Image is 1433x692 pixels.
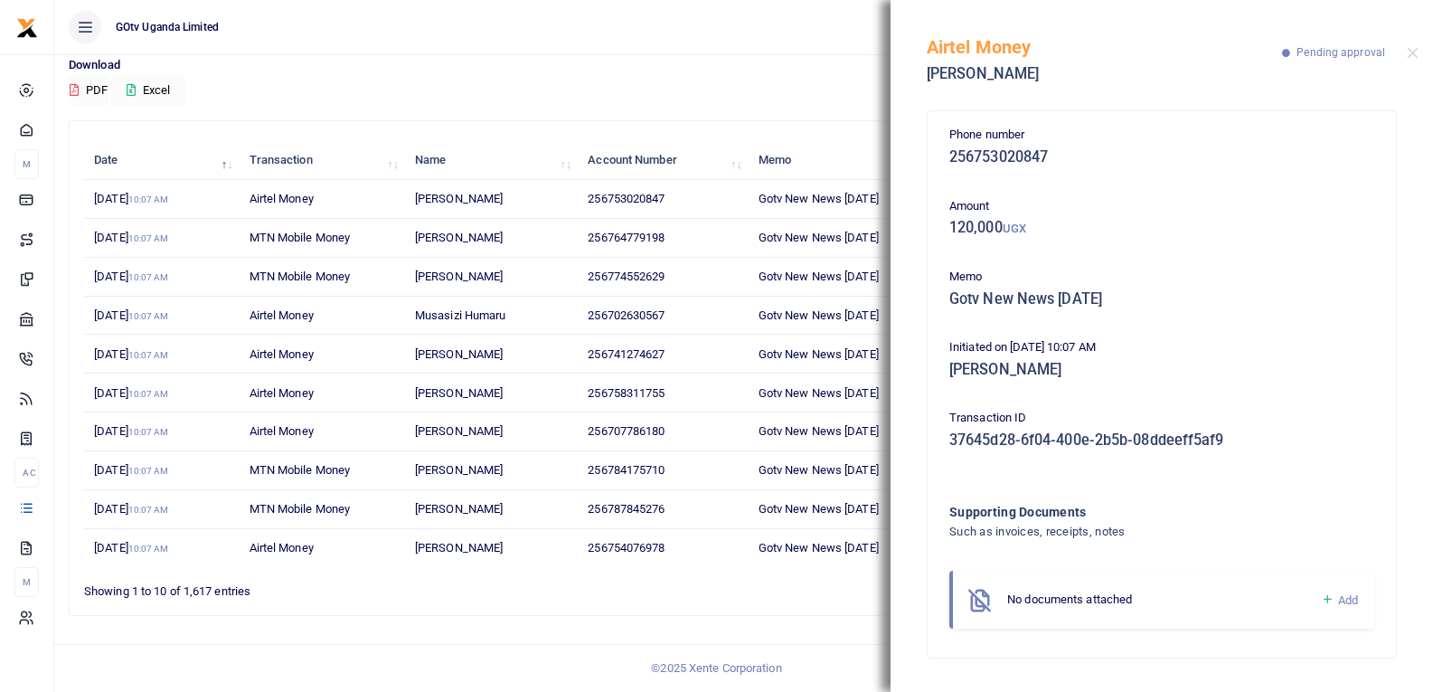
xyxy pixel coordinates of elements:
span: [PERSON_NAME] [415,541,503,555]
span: Gotv New News [DATE] [759,424,879,438]
h4: Supporting Documents [949,502,1301,522]
small: 10:07 AM [128,544,169,554]
span: [DATE] [94,347,168,361]
span: 256784175710 [588,463,665,477]
span: 256764779198 [588,231,665,244]
span: [DATE] [94,463,168,477]
small: 10:07 AM [128,194,169,204]
span: Gotv New News [DATE] [759,541,879,555]
th: Transaction: activate to sort column ascending [239,141,404,180]
button: Close [1407,47,1419,59]
span: [DATE] [94,386,168,400]
span: Musasizi Humaru [415,308,506,322]
span: MTN Mobile Money [250,502,351,516]
small: 10:07 AM [128,427,169,437]
li: Ac [14,458,39,488]
span: [PERSON_NAME] [415,192,503,205]
span: Airtel Money [250,308,314,322]
span: 256758311755 [588,386,665,400]
p: Initiated on [DATE] 10:07 AM [949,338,1374,357]
span: [PERSON_NAME] [415,502,503,516]
small: UGX [1003,222,1026,235]
span: Gotv New News [DATE] [759,347,879,361]
th: Date: activate to sort column descending [84,141,239,180]
span: [DATE] [94,308,168,322]
small: 10:07 AM [128,350,169,360]
th: Account Number: activate to sort column ascending [578,141,748,180]
span: Add [1338,593,1358,607]
span: [PERSON_NAME] [415,347,503,361]
h5: 37645d28-6f04-400e-2b5b-08ddeeff5af9 [949,431,1374,450]
span: [PERSON_NAME] [415,231,503,244]
span: [PERSON_NAME] [415,463,503,477]
span: [PERSON_NAME] [415,386,503,400]
span: [DATE] [94,192,168,205]
span: 256707786180 [588,424,665,438]
span: Airtel Money [250,347,314,361]
span: Airtel Money [250,386,314,400]
span: 256702630567 [588,308,665,322]
div: Showing 1 to 10 of 1,617 entries [84,573,627,601]
span: Airtel Money [250,541,314,555]
span: 256774552629 [588,270,665,283]
a: logo-small logo-large logo-large [16,20,38,33]
span: Gotv New News [DATE] [759,192,879,205]
span: No documents attached [1007,592,1132,606]
span: 256753020847 [588,192,665,205]
span: Gotv New News [DATE] [759,231,879,244]
span: Gotv New News [DATE] [759,270,879,283]
span: Gotv New News [DATE] [759,502,879,516]
span: 256787845276 [588,502,665,516]
h5: [PERSON_NAME] [949,361,1374,379]
span: Airtel Money [250,424,314,438]
p: Memo [949,268,1374,287]
p: Download [69,56,1419,75]
span: [DATE] [94,270,168,283]
h5: [PERSON_NAME] [927,65,1282,83]
span: GOtv Uganda Limited [108,19,226,35]
button: Excel [111,75,185,106]
th: Memo: activate to sort column ascending [749,141,942,180]
span: [DATE] [94,502,168,516]
small: 10:07 AM [128,505,169,515]
span: Pending approval [1296,46,1385,59]
h5: 120,000 [949,219,1374,237]
span: Gotv New News [DATE] [759,308,879,322]
small: 10:07 AM [128,389,169,399]
p: Amount [949,197,1374,216]
h5: Airtel Money [927,36,1282,58]
p: Phone number [949,126,1374,145]
span: MTN Mobile Money [250,463,351,477]
h4: Such as invoices, receipts, notes [949,522,1301,542]
span: 256741274627 [588,347,665,361]
small: 10:07 AM [128,466,169,476]
span: Gotv New News [DATE] [759,463,879,477]
p: Transaction ID [949,409,1374,428]
h5: Gotv New News [DATE] [949,290,1374,308]
small: 10:07 AM [128,233,169,243]
th: Name: activate to sort column ascending [405,141,578,180]
span: [PERSON_NAME] [415,424,503,438]
span: [PERSON_NAME] [415,270,503,283]
span: [DATE] [94,231,168,244]
img: logo-small [16,17,38,39]
span: [DATE] [94,541,168,555]
span: MTN Mobile Money [250,270,351,283]
small: 10:07 AM [128,311,169,321]
span: 256754076978 [588,541,665,555]
h5: 256753020847 [949,148,1374,166]
a: Add [1321,590,1358,611]
small: 10:07 AM [128,272,169,282]
span: Airtel Money [250,192,314,205]
li: M [14,149,39,179]
button: PDF [69,75,108,106]
span: MTN Mobile Money [250,231,351,244]
span: [DATE] [94,424,168,438]
span: Gotv New News [DATE] [759,386,879,400]
li: M [14,567,39,597]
